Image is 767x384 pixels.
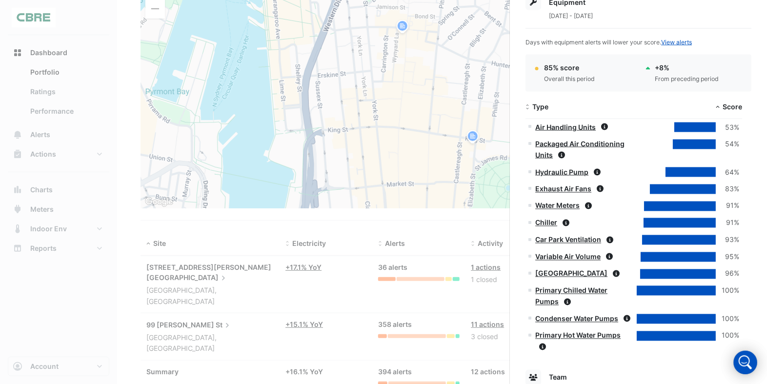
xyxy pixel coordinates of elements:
[525,39,692,46] span: Days with equipment alerts will lower your score.
[716,330,739,342] div: 100%
[549,373,567,382] span: Team
[716,139,739,150] div: 54%
[544,75,595,83] div: Overall this period
[655,62,719,73] div: + 8%
[535,286,607,306] a: Primary Chilled Water Pumps
[535,315,618,323] a: Condenser Water Pumps
[535,269,607,278] a: [GEOGRAPHIC_DATA]
[723,102,742,111] span: Score
[734,351,757,374] div: Open Intercom Messenger
[535,253,601,261] a: Variable Air Volume
[716,122,739,133] div: 53%
[716,218,739,229] div: 91%
[535,236,601,244] a: Car Park Ventilation
[716,167,739,178] div: 64%
[716,201,739,212] div: 91%
[535,331,621,340] a: Primary Hot Water Pumps
[535,219,557,227] a: Chiller
[535,123,596,131] a: Air Handling Units
[716,235,739,246] div: 93%
[716,285,739,297] div: 100%
[716,184,739,195] div: 83%
[532,102,548,111] span: Type
[716,252,739,263] div: 95%
[535,168,588,176] a: Hydraulic Pump
[661,39,692,46] a: View alerts
[716,314,739,325] div: 100%
[535,202,580,210] a: Water Meters
[716,268,739,280] div: 96%
[535,140,625,159] a: Packaged Air Conditioning Units
[535,185,591,193] a: Exhaust Air Fans
[655,75,719,83] div: From preceding period
[549,12,593,20] span: [DATE] - [DATE]
[544,62,595,73] div: 85% score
